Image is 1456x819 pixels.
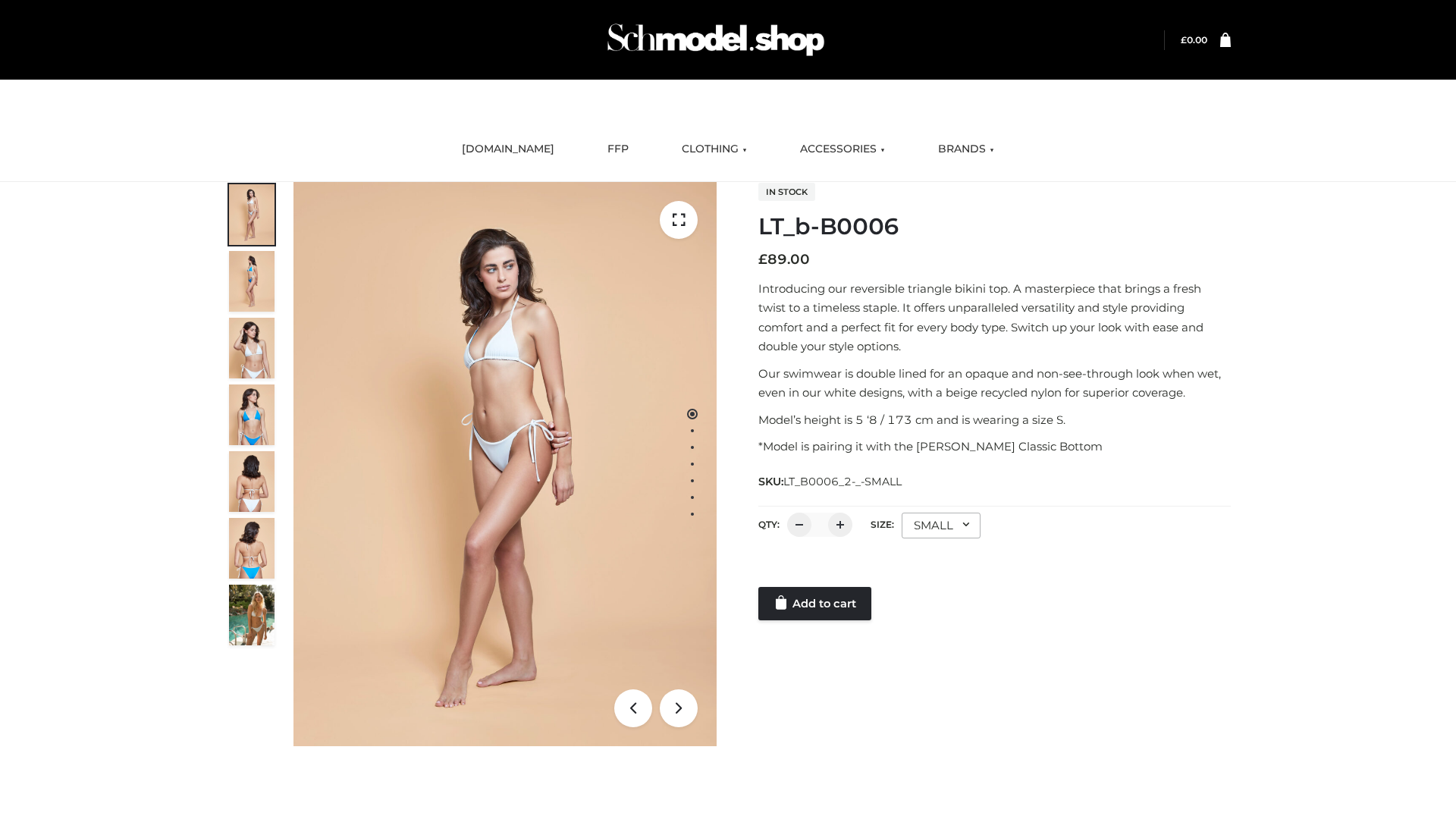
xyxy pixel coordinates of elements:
[758,472,903,491] span: SKU:
[229,318,275,378] img: ArielClassicBikiniTop_CloudNine_AzureSky_OW114ECO_3-scaled.jpg
[758,364,1231,403] p: Our swimwear is double lined for an opaque and non-see-through look when wet, even in our white d...
[783,475,902,488] span: LT_B0006_2-_-SMALL
[902,513,981,538] div: SMALL
[596,133,640,166] a: FFP
[758,213,1231,240] h1: LT_b-B0006
[1181,34,1207,45] bdi: 0.00
[789,133,896,166] a: ACCESSORIES
[229,585,275,645] img: Arieltop_CloudNine_AzureSky2.jpg
[670,133,758,166] a: CLOTHING
[927,133,1006,166] a: BRANDS
[758,519,780,530] label: QTY:
[229,518,275,579] img: ArielClassicBikiniTop_CloudNine_AzureSky_OW114ECO_8-scaled.jpg
[758,437,1231,457] p: *Model is pairing it with the [PERSON_NAME] Classic Bottom
[758,279,1231,356] p: Introducing our reversible triangle bikini top. A masterpiece that brings a fresh twist to a time...
[758,410,1231,430] p: Model’s height is 5 ‘8 / 173 cm and is wearing a size S.
[1181,34,1207,45] a: £0.00
[758,183,815,201] span: In stock
[229,451,275,512] img: ArielClassicBikiniTop_CloudNine_AzureSky_OW114ECO_7-scaled.jpg
[229,184,275,245] img: ArielClassicBikiniTop_CloudNine_AzureSky_OW114ECO_1-scaled.jpg
[450,133,566,166] a: [DOMAIN_NAME]
[758,251,767,268] span: £
[602,10,830,70] img: Schmodel Admin 964
[871,519,894,530] label: Size:
[229,384,275,445] img: ArielClassicBikiniTop_CloudNine_AzureSky_OW114ECO_4-scaled.jpg
[758,251,810,268] bdi: 89.00
[1181,34,1187,45] span: £
[758,587,871,620] a: Add to cart
[293,182,717,746] img: ArielClassicBikiniTop_CloudNine_AzureSky_OW114ECO_1
[229,251,275,312] img: ArielClassicBikiniTop_CloudNine_AzureSky_OW114ECO_2-scaled.jpg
